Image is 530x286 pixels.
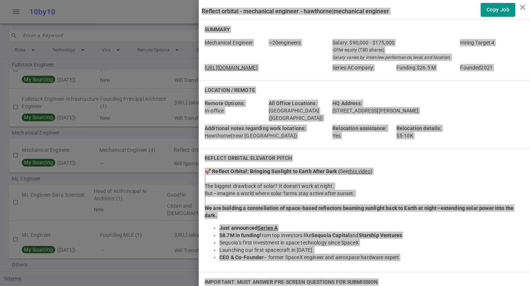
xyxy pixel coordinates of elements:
h6: Summary [205,26,230,33]
strong: $8.7M in funding [219,232,259,238]
span: Hiring Target [460,39,521,61]
strong: 🚀 Reflect Orbital: Bringing Sunlight to Earth After Dark ( [205,168,340,174]
strong: We are building a constellation of space-based reflectors beaming sunlight back to Earth at night... [205,205,513,218]
div: [STREET_ADDRESS][PERSON_NAME] [332,100,457,122]
span: All Office Locations: [269,100,317,106]
small: - Offer equity (TBD shares) [332,46,457,54]
span: IMPORTANT: Must Answer Pre-screen Questions for Submission [205,279,378,285]
div: Salary Range [332,39,457,46]
button: Copy Job [481,3,515,17]
a: Series A [258,225,278,231]
div: See ) [205,168,524,175]
span: Team Count [269,39,330,61]
i: Salary varies by interview performance, level, and location. [332,55,451,60]
span: Roles [205,39,266,61]
div: [GEOGRAPHIC_DATA] ([GEOGRAPHIC_DATA]) [269,100,330,122]
a: [URL][DOMAIN_NAME] [205,65,258,71]
h6: Reflect Orbital elevator pitch [205,154,292,162]
span: HQ Address: [332,100,362,106]
div: The biggest drawback of solar? It doesn’t work at night. [205,182,524,190]
span: Additional notes regarding work locations: [205,125,306,131]
span: Remote Options: [205,100,245,106]
li: from top investors like and [219,232,524,239]
label: Reflect Orbital - Mechanical Engineer - Hawthorne | Mechanical Engineer [202,8,389,15]
i: close [518,3,527,12]
h6: Location / Remote [205,86,255,94]
a: this video [348,168,371,174]
div: In-office [205,100,266,122]
li: – former SpaceX engineer and aerospace hardware expert [219,254,524,261]
strong: Sequoia Capital [311,232,350,238]
span: Company URL [205,64,329,71]
span: Employer Founding [396,64,457,71]
div: But—imagine a world where solar farms stay active after sunset. [205,190,524,197]
div: Yes [332,125,393,139]
div: Hawthorne(near [GEOGRAPHIC_DATA]) [205,125,329,139]
span: Employer Stage e.g. Series A [332,64,393,71]
strong: CEO & Co-Founder [219,254,264,260]
li: Sequoia’s first investment in space technology since SpaceX [219,239,524,246]
li: Launching our first spacecraft in [DATE]. [219,246,524,254]
span: Relocation details: [396,125,442,131]
span: Relocation assistance: [332,125,387,131]
div: $5-10K [396,125,457,139]
span: Employer Founded [460,64,521,71]
strong: Starship Ventures [359,232,402,238]
strong: Just announced [219,225,258,231]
